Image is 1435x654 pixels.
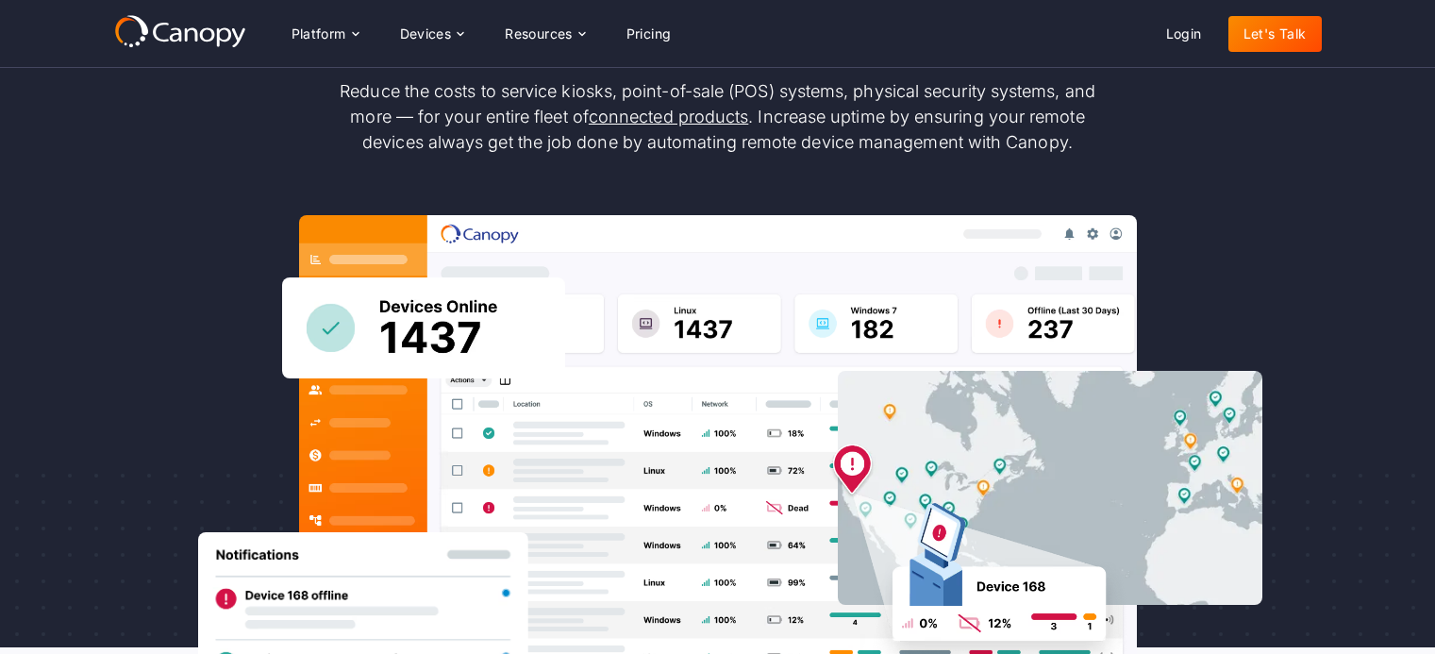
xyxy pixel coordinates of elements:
[611,16,687,52] a: Pricing
[400,27,452,41] div: Devices
[276,15,374,53] div: Platform
[1228,16,1322,52] a: Let's Talk
[490,15,599,53] div: Resources
[282,277,565,378] img: Canopy sees how many devices are online
[1151,16,1217,52] a: Login
[385,15,479,53] div: Devices
[589,107,748,126] a: connected products
[292,27,346,41] div: Platform
[322,78,1114,155] p: Reduce the costs to service kiosks, point-of-sale (POS) systems, physical security systems, and m...
[505,27,573,41] div: Resources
